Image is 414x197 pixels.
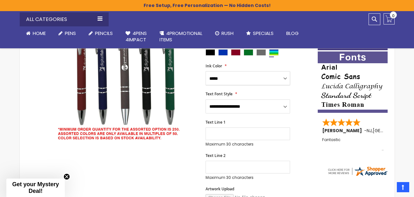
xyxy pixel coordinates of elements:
[367,127,372,134] span: NJ
[206,49,215,56] div: Black
[322,138,384,151] div: Fantastic
[206,175,290,180] p: Maximum 30 characters
[82,26,119,40] a: Pencils
[206,63,222,69] span: Ink Color
[206,186,234,192] span: Artwork Upload
[6,179,65,197] div: Get your Mystery Deal!Close teaser
[327,166,388,177] img: 4pens.com widget logo
[64,173,70,180] button: Close teaser
[20,26,52,40] a: Home
[322,127,364,134] span: [PERSON_NAME]
[318,51,388,113] img: font-personalization-examples
[327,173,388,178] a: 4pens.com certificate URL
[240,26,280,40] a: Specials
[52,26,82,40] a: Pens
[159,30,202,43] span: 4PROMOTIONAL ITEMS
[362,180,414,197] iframe: Google Customer Reviews
[286,30,299,37] span: Blog
[153,26,209,47] a: 4PROMOTIONALITEMS
[126,30,147,43] span: 4Pens 4impact
[280,26,305,40] a: Blog
[206,119,226,125] span: Text Line 1
[209,26,240,40] a: Rush
[206,91,233,97] span: Text Font Style
[253,30,274,37] span: Specials
[256,49,266,56] div: Grey
[206,153,226,158] span: Text Line 2
[119,26,153,47] a: 4Pens4impact
[12,181,59,194] span: Get your Mystery Deal!
[33,30,46,37] span: Home
[95,30,113,37] span: Pencils
[221,30,234,37] span: Rush
[206,142,290,147] p: Maximum 30 characters
[392,13,395,19] span: 0
[20,12,109,26] div: All Categories
[65,30,76,37] span: Pens
[244,49,253,56] div: Green
[383,13,395,24] a: 0
[231,49,241,56] div: Burgundy
[218,49,228,56] div: Blue
[269,49,279,56] div: Assorted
